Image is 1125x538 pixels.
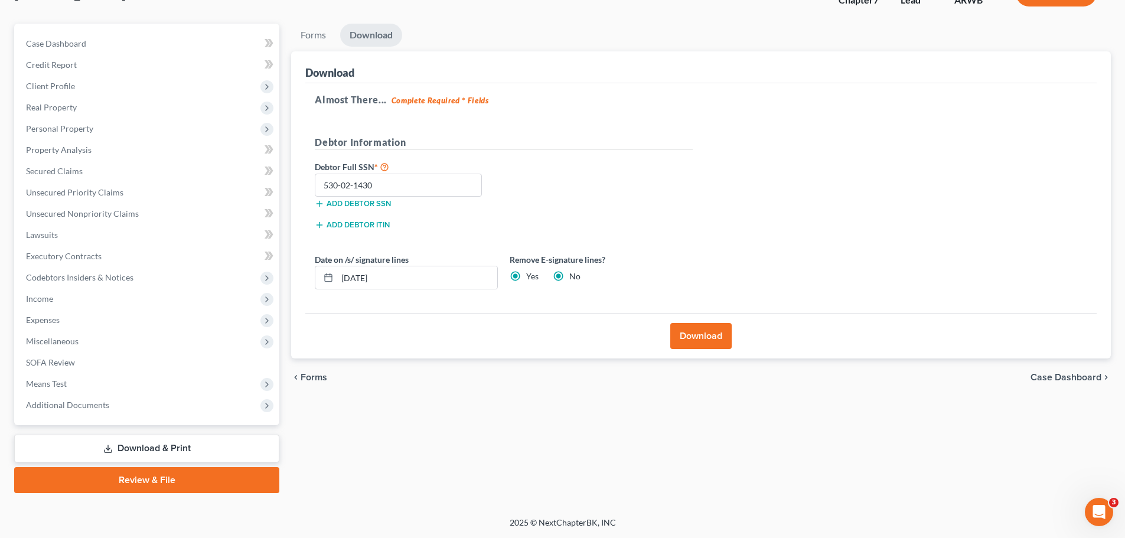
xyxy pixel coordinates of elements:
h5: Almost There... [315,93,1087,107]
button: chevron_left Forms [291,373,343,382]
span: Income [26,294,53,304]
span: Forms [301,373,327,382]
button: Add debtor SSN [315,199,391,208]
a: Unsecured Nonpriority Claims [17,203,279,224]
a: Lawsuits [17,224,279,246]
button: Download [670,323,732,349]
span: Means Test [26,379,67,389]
a: Forms [291,24,335,47]
span: 3 [1109,498,1119,507]
input: MM/DD/YYYY [337,266,497,289]
div: Download [305,66,354,80]
label: Debtor Full SSN [309,159,504,174]
a: Unsecured Priority Claims [17,182,279,203]
i: chevron_right [1101,373,1111,382]
span: Expenses [26,315,60,325]
i: chevron_left [291,373,301,382]
span: Case Dashboard [1031,373,1101,382]
label: Yes [526,270,539,282]
label: No [569,270,581,282]
span: SOFA Review [26,357,75,367]
span: Credit Report [26,60,77,70]
span: Executory Contracts [26,251,102,261]
a: Executory Contracts [17,246,279,267]
a: Case Dashboard chevron_right [1031,373,1111,382]
span: Codebtors Insiders & Notices [26,272,133,282]
a: Property Analysis [17,139,279,161]
label: Remove E-signature lines? [510,253,693,266]
span: Property Analysis [26,145,92,155]
a: Download [340,24,402,47]
a: Download & Print [14,435,279,462]
iframe: Intercom live chat [1085,498,1113,526]
span: Case Dashboard [26,38,86,48]
span: Client Profile [26,81,75,91]
a: Review & File [14,467,279,493]
label: Date on /s/ signature lines [315,253,409,266]
button: Add debtor ITIN [315,220,390,230]
span: Secured Claims [26,166,83,176]
span: Personal Property [26,123,93,133]
span: Unsecured Priority Claims [26,187,123,197]
a: Case Dashboard [17,33,279,54]
span: Unsecured Nonpriority Claims [26,208,139,219]
a: Secured Claims [17,161,279,182]
span: Additional Documents [26,400,109,410]
div: 2025 © NextChapterBK, INC [226,517,899,538]
a: Credit Report [17,54,279,76]
a: SOFA Review [17,352,279,373]
h5: Debtor Information [315,135,693,150]
strong: Complete Required * Fields [392,96,489,105]
span: Miscellaneous [26,336,79,346]
span: Real Property [26,102,77,112]
span: Lawsuits [26,230,58,240]
input: XXX-XX-XXXX [315,174,482,197]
